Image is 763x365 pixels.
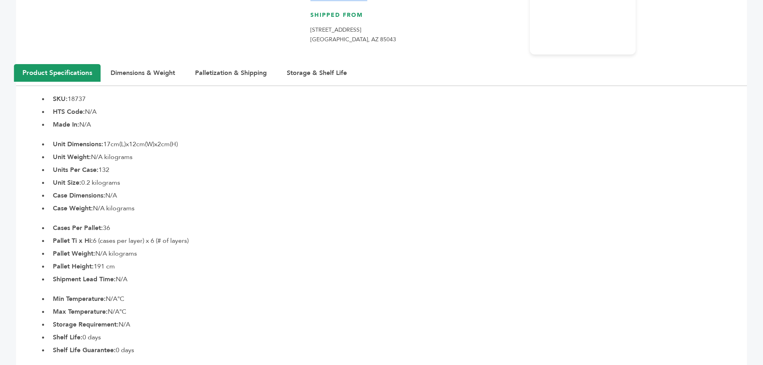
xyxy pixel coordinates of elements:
li: N/A [49,191,747,200]
button: Dimensions & Weight [103,65,183,81]
b: Pallet Weight: [53,249,95,258]
b: Pallet Ti x Hi: [53,236,93,245]
button: Palletization & Shipping [187,65,275,81]
b: Max Temperature: [53,307,108,316]
li: 17cm(L)x12cm(W)x2cm(H) [49,139,747,149]
p: [STREET_ADDRESS] [GEOGRAPHIC_DATA], AZ 85043 [310,25,522,44]
li: N/A [49,107,747,117]
b: Case Dimensions: [53,191,105,200]
li: 0 days [49,333,747,342]
b: Unit Size: [53,178,81,187]
b: SKU: [53,95,68,103]
button: Storage & Shelf Life [279,65,355,81]
b: Storage Requirement: [53,320,119,329]
b: Shelf Life Guarantee: [53,346,116,355]
li: 0.2 kilograms [49,178,747,188]
li: N/A kilograms [49,249,747,258]
li: 0 days [49,345,747,355]
b: Cases Per Pallet: [53,224,103,232]
b: Pallet Height: [53,262,94,271]
b: Shipment Lead Time: [53,275,116,284]
b: Shelf Life: [53,333,83,342]
li: 132 [49,165,747,175]
li: 18737 [49,94,747,104]
li: N/A [49,120,747,129]
li: 191 cm [49,262,747,271]
li: 36 [49,223,747,233]
b: Unit Weight: [53,153,91,161]
li: N/A°C [49,294,747,304]
li: 6 (cases per layer) x 6 (# of layers) [49,236,747,246]
li: N/A [49,320,747,329]
b: Min Temperature: [53,294,106,303]
b: Made In: [53,120,79,129]
button: Product Specifications [14,64,101,82]
b: Case Weight: [53,204,93,213]
h3: Shipped From [310,11,522,25]
b: Unit Dimensions: [53,140,103,149]
li: N/A°C [49,307,747,317]
li: N/A kilograms [49,152,747,162]
b: HTS Code: [53,107,85,116]
li: N/A [49,274,747,284]
b: Units Per Case: [53,165,99,174]
li: N/A kilograms [49,204,747,213]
